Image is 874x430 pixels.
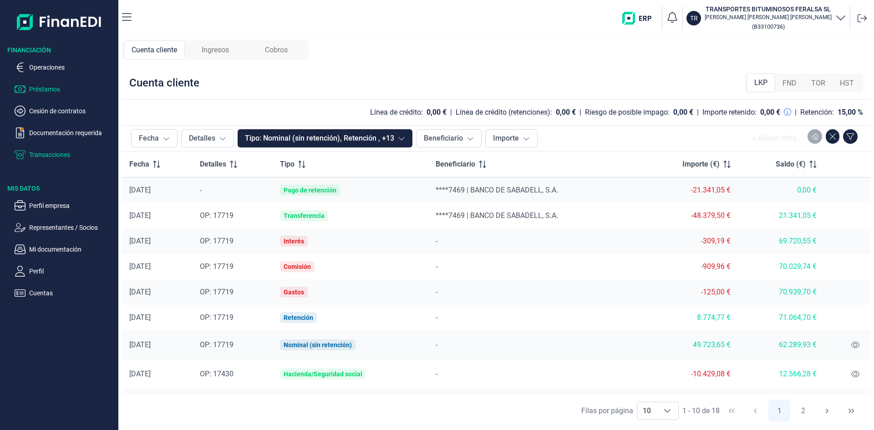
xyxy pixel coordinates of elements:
button: First Page [721,400,742,422]
span: TOR [811,78,825,89]
span: OP: 17719 [200,340,234,349]
div: 62.289,93 € [745,340,817,349]
span: Cuenta cliente [132,45,177,56]
button: Transacciones [15,149,115,160]
span: - [436,237,437,245]
span: Ingresos [202,45,229,56]
div: [DATE] [129,313,185,322]
button: Detalles [181,129,234,147]
div: 49.723,65 € [648,340,731,349]
div: Choose [656,402,678,420]
span: - [436,369,437,378]
div: -909,96 € [648,262,731,271]
div: 0,00 € [760,108,780,117]
button: Fecha [131,129,178,147]
div: TOR [804,74,833,92]
div: Cuenta cliente [124,40,185,60]
img: erp [622,12,658,25]
div: 15,00 % [838,108,863,117]
button: Next Page [816,400,838,422]
p: Cesión de contratos [29,106,115,116]
button: Previous Page [744,400,766,422]
span: Cobros [265,45,288,56]
div: Pago de retención [284,187,336,194]
div: | [795,107,797,118]
p: Documentación requerida [29,127,115,138]
div: 0,00 € [673,108,693,117]
div: Retención [284,314,313,321]
div: [DATE] [129,186,185,195]
span: 1 - 10 de 18 [682,407,720,415]
div: Nominal (sin retención) [284,341,352,349]
span: HST [840,78,854,89]
img: Logo de aplicación [17,7,102,36]
div: -10.429,08 € [648,369,731,379]
p: Operaciones [29,62,115,73]
div: Riesgo de posible impago: [585,108,670,117]
p: Cuentas [29,288,115,298]
div: [DATE] [129,288,185,297]
span: - [436,262,437,271]
div: 70.939,70 € [745,288,817,297]
div: Cobros [246,40,307,60]
div: Filas por página [581,405,633,416]
p: Representantes / Socios [29,222,115,233]
button: Representantes / Socios [15,222,115,233]
div: Gastos [284,288,304,296]
p: TR [690,14,698,23]
span: OP: 17719 [200,288,234,296]
div: -21.341,05 € [648,186,731,195]
span: FND [783,78,797,89]
div: Hacienda/Seguridad social [284,370,362,378]
span: OP: 17430 [200,369,234,378]
div: LKP [747,73,775,92]
small: Copiar cif [752,23,785,30]
span: OP: 17719 [200,262,234,271]
p: Transacciones [29,149,115,160]
span: OP: 17719 [200,211,234,220]
span: Importe (€) [682,159,720,170]
div: Transferencia [284,212,325,219]
button: Documentación requerida [15,127,115,138]
button: Operaciones [15,62,115,73]
button: Page 1 [768,400,790,422]
button: Perfil [15,266,115,277]
span: LKP [754,77,767,88]
div: [DATE] [129,340,185,349]
p: Perfil [29,266,115,277]
p: Perfil empresa [29,200,115,211]
div: FND [775,74,804,92]
h3: TRANSPORTES BITUMINOSOS FERALSA SL [705,5,832,14]
span: - [436,340,437,349]
div: | [579,107,581,118]
button: Mi documentación [15,244,115,255]
div: Cuenta cliente [129,76,199,90]
div: | [697,107,699,118]
button: Préstamos [15,84,115,95]
div: Comisión [284,263,311,270]
span: - [436,288,437,296]
div: 70.029,74 € [745,262,817,271]
span: ****7469 | BANCO DE SABADELL, S.A. [436,211,558,220]
div: 21.341,05 € [745,211,817,220]
div: Línea de crédito: [370,108,423,117]
div: [DATE] [129,262,185,271]
div: 69.720,55 € [745,237,817,246]
div: 8.774,77 € [648,313,731,322]
button: TRTRANSPORTES BITUMINOSOS FERALSA SL[PERSON_NAME] [PERSON_NAME] [PERSON_NAME](B33100736) [686,5,846,32]
span: Beneficiario [436,159,475,170]
div: Interés [284,238,304,245]
span: Detalles [200,159,226,170]
div: | [450,107,452,118]
div: 12.566,28 € [745,369,817,379]
div: 71.064,70 € [745,313,817,322]
span: Fecha [129,159,149,170]
p: Mi documentación [29,244,115,255]
div: [DATE] [129,369,185,379]
span: Saldo (€) [776,159,806,170]
button: Cuentas [15,288,115,298]
div: Ingresos [185,40,246,60]
button: Page 2 [793,400,814,422]
span: - [436,313,437,322]
div: [DATE] [129,211,185,220]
